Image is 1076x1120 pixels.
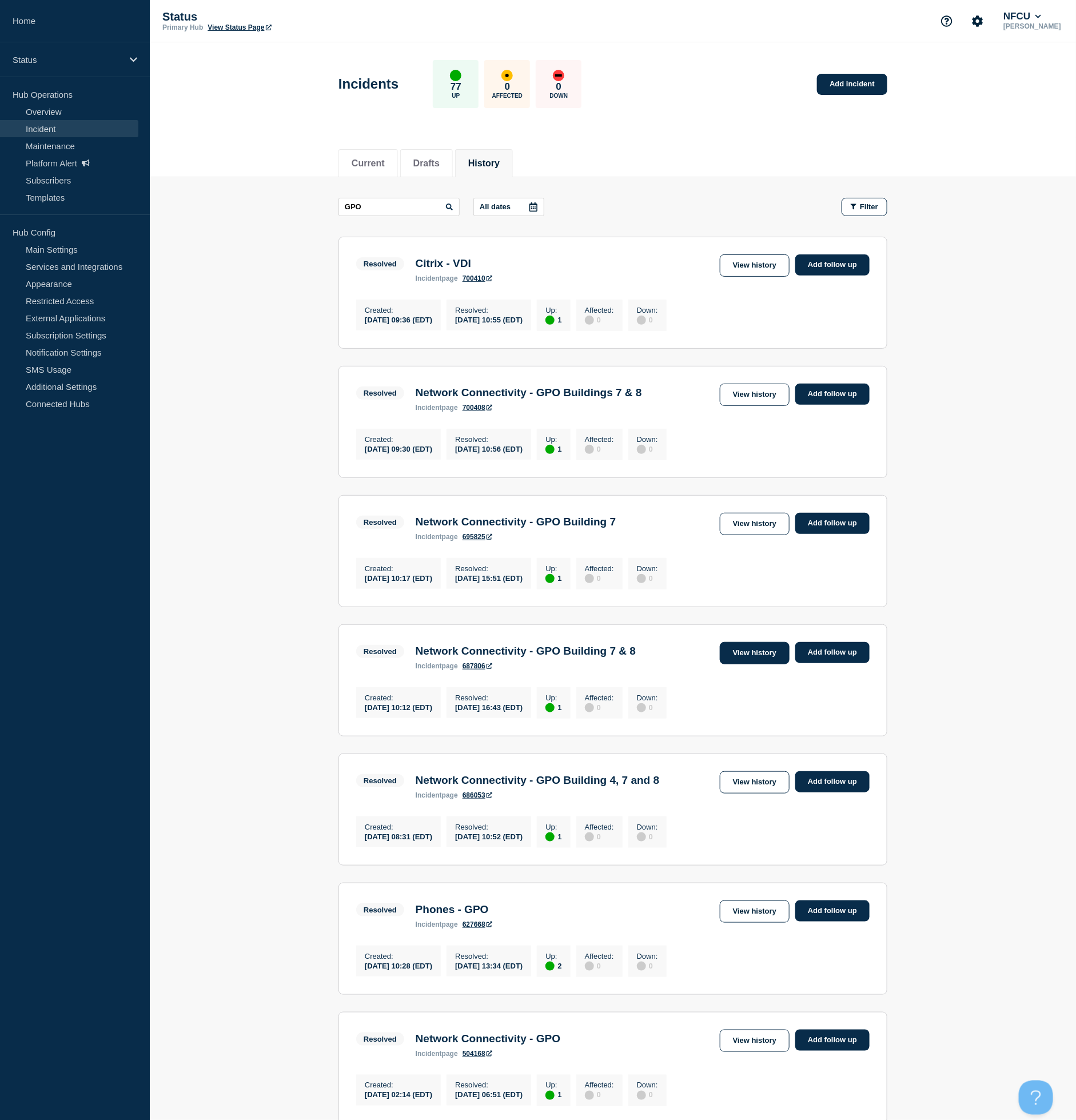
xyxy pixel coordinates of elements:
[585,316,594,325] div: disabled
[585,314,614,325] div: 0
[505,81,510,93] p: 0
[545,316,555,325] div: up
[795,384,870,405] a: Add follow up
[463,533,492,541] a: 695825
[162,23,203,31] p: Primary Hub
[162,10,391,23] p: Status
[545,1090,561,1100] div: 1
[455,1081,523,1090] p: Resolved :
[501,70,513,81] div: affected
[1001,11,1043,22] button: NFCU
[545,574,555,583] div: up
[365,1081,432,1090] p: Created :
[365,564,432,573] p: Created :
[416,404,442,412] span: incident
[545,445,555,454] div: up
[720,384,790,406] a: View history
[842,198,887,216] button: Filter
[416,791,442,799] span: incident
[637,952,658,960] p: Down :
[720,254,790,277] a: View history
[637,314,658,325] div: 0
[455,306,523,314] p: Resolved :
[455,564,523,573] p: Resolved :
[455,823,523,831] p: Resolved :
[356,774,404,787] span: Resolved
[455,1090,523,1099] div: [DATE] 06:51 (EDT)
[365,952,432,960] p: Created :
[463,274,492,282] a: 700410
[545,306,561,314] p: Up :
[637,703,646,712] div: disabled
[416,774,660,787] h3: Network Connectivity - GPO Building 4, 7 and 8
[416,533,442,541] span: incident
[365,960,432,970] div: [DATE] 10:28 (EDT)
[416,645,636,657] h3: Network Connectivity - GPO Building 7 & 8
[545,702,561,712] div: 1
[480,202,511,211] p: All dates
[416,1050,442,1058] span: incident
[585,952,614,960] p: Affected :
[463,791,492,799] a: 686053
[492,93,523,99] p: Affected
[455,435,523,444] p: Resolved :
[585,445,594,454] div: disabled
[416,920,458,928] p: page
[545,564,561,573] p: Up :
[637,435,658,444] p: Down :
[637,574,646,583] div: disabled
[416,1033,560,1045] h3: Network Connectivity - GPO
[416,920,442,928] span: incident
[637,445,646,454] div: disabled
[365,444,432,453] div: [DATE] 09:30 (EDT)
[795,513,870,534] a: Add follow up
[365,1090,432,1099] div: [DATE] 02:14 (EDT)
[356,257,404,270] span: Resolved
[637,1081,658,1090] p: Down :
[637,444,658,454] div: 0
[585,1091,594,1100] div: disabled
[585,306,614,314] p: Affected :
[455,444,523,453] div: [DATE] 10:56 (EDT)
[545,962,555,971] div: up
[720,642,790,664] a: View history
[356,516,404,529] span: Resolved
[545,1091,555,1100] div: up
[416,516,616,528] h3: Network Connectivity - GPO Building 7
[545,1081,561,1090] p: Up :
[365,831,432,841] div: [DATE] 08:31 (EDT)
[545,703,555,712] div: up
[463,662,492,670] a: 687806
[585,693,614,702] p: Affected :
[795,900,870,922] a: Add follow up
[720,900,790,923] a: View history
[356,1033,404,1046] span: Resolved
[416,386,642,399] h3: Network Connectivity - GPO Buildings 7 & 8
[338,76,398,92] h1: Incidents
[545,823,561,831] p: Up :
[637,1091,646,1100] div: disabled
[720,771,790,794] a: View history
[637,823,658,831] p: Down :
[416,662,442,670] span: incident
[365,573,432,583] div: [DATE] 10:17 (EDT)
[817,74,887,95] a: Add incident
[585,574,594,583] div: disabled
[468,158,500,169] button: History
[585,444,614,454] div: 0
[545,444,561,454] div: 1
[585,702,614,712] div: 0
[416,533,458,541] p: page
[545,960,561,971] div: 2
[455,573,523,583] div: [DATE] 15:51 (EDT)
[365,314,432,324] div: [DATE] 09:36 (EDT)
[550,93,568,99] p: Down
[463,404,492,412] a: 700408
[585,960,614,971] div: 0
[585,962,594,971] div: disabled
[637,316,646,325] div: disabled
[356,903,404,916] span: Resolved
[637,831,658,842] div: 0
[463,1050,492,1058] a: 504168
[585,1090,614,1100] div: 0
